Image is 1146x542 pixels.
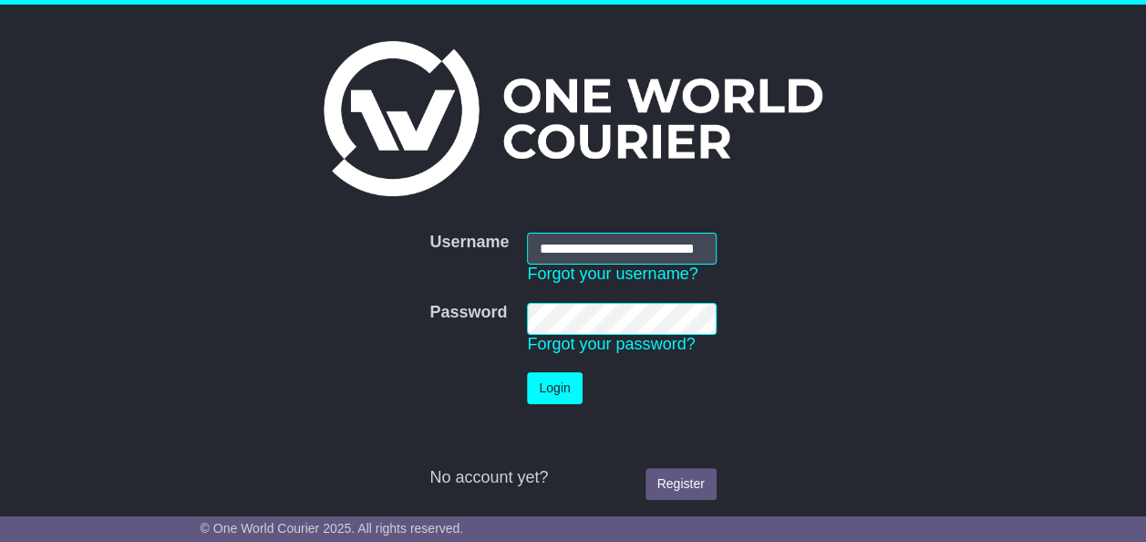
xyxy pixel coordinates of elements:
button: Login [527,372,582,404]
div: No account yet? [429,468,716,488]
a: Forgot your username? [527,265,697,283]
a: Register [645,468,717,500]
img: One World [324,41,821,196]
label: Username [429,233,509,253]
label: Password [429,303,507,323]
a: Forgot your password? [527,335,695,353]
span: © One World Courier 2025. All rights reserved. [201,521,464,536]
